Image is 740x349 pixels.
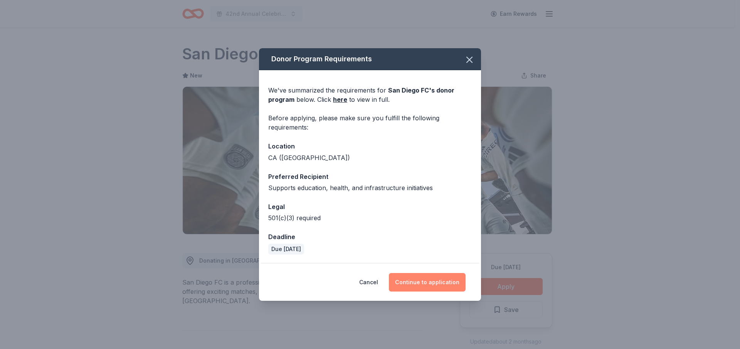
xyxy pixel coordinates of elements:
div: Location [268,141,472,151]
div: Legal [268,202,472,212]
div: CA ([GEOGRAPHIC_DATA]) [268,153,472,162]
div: Before applying, please make sure you fulfill the following requirements: [268,113,472,132]
a: here [333,95,347,104]
button: Cancel [359,273,378,292]
div: Donor Program Requirements [259,48,481,70]
div: 501(c)(3) required [268,213,472,223]
button: Continue to application [389,273,466,292]
div: Preferred Recipient [268,172,472,182]
div: We've summarized the requirements for below. Click to view in full. [268,86,472,104]
div: Deadline [268,232,472,242]
div: Supports education, health, and infrastructure initiatives [268,183,472,192]
div: Due [DATE] [268,244,304,255]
